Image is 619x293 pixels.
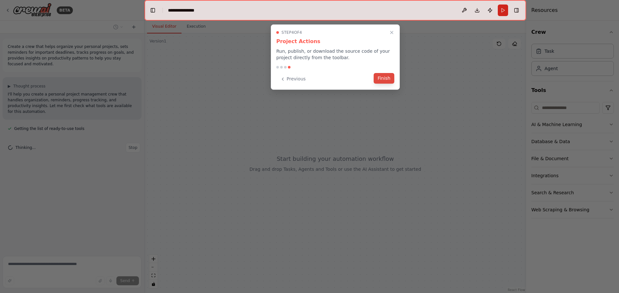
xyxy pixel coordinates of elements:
span: Step 4 of 4 [281,30,302,35]
h3: Project Actions [276,38,394,45]
p: Run, publish, or download the source code of your project directly from the toolbar. [276,48,394,61]
button: Close walkthrough [388,29,396,36]
button: Previous [276,74,309,84]
button: Finish [374,73,394,84]
button: Hide left sidebar [148,6,157,15]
